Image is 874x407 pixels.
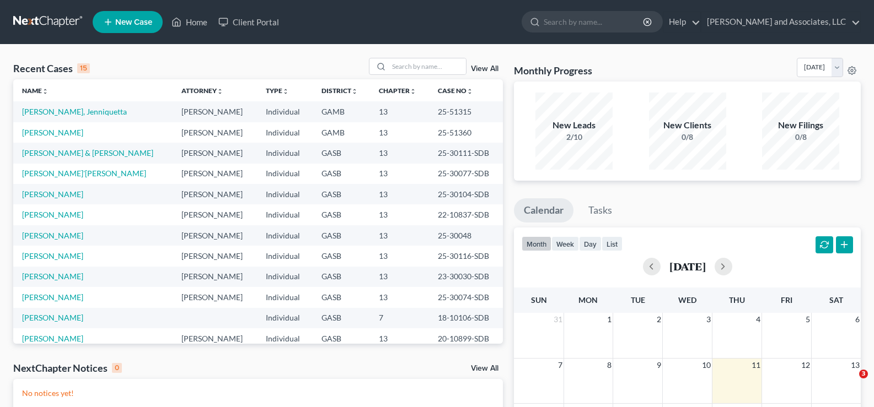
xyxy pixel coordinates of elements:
[514,198,573,223] a: Calendar
[467,88,473,95] i: unfold_more
[173,164,257,184] td: [PERSON_NAME]
[77,63,90,73] div: 15
[438,86,473,95] a: Case Nounfold_more
[762,132,839,143] div: 0/8
[257,225,313,246] td: Individual
[370,143,429,163] td: 13
[351,88,358,95] i: unfold_more
[631,295,645,305] span: Tue
[282,88,289,95] i: unfold_more
[22,251,83,261] a: [PERSON_NAME]
[257,184,313,204] td: Individual
[578,295,598,305] span: Mon
[313,225,371,246] td: GASB
[606,359,613,372] span: 8
[370,225,429,246] td: 13
[429,101,503,122] td: 25-51315
[257,164,313,184] td: Individual
[22,86,49,95] a: Nameunfold_more
[429,267,503,287] td: 23-30030-SDB
[213,12,285,32] a: Client Portal
[579,236,602,251] button: day
[535,132,613,143] div: 2/10
[429,308,503,328] td: 18-10106-SDB
[429,184,503,204] td: 25-30104-SDB
[22,388,494,399] p: No notices yet!
[669,261,706,272] h2: [DATE]
[370,204,429,225] td: 13
[22,189,83,199] a: [PERSON_NAME]
[781,295,792,305] span: Fri
[370,164,429,184] td: 13
[313,101,371,122] td: GAMB
[22,313,83,322] a: [PERSON_NAME]
[173,143,257,163] td: [PERSON_NAME]
[173,204,257,225] td: [PERSON_NAME]
[429,246,503,266] td: 25-30116-SDB
[656,313,662,326] span: 2
[649,119,726,132] div: New Clients
[313,287,371,307] td: GASB
[313,308,371,328] td: GASB
[750,359,762,372] span: 11
[389,58,466,74] input: Search by name...
[800,359,811,372] span: 12
[115,18,152,26] span: New Case
[606,313,613,326] span: 1
[429,164,503,184] td: 25-30077-SDB
[313,246,371,266] td: GASB
[173,246,257,266] td: [PERSON_NAME]
[663,12,700,32] a: Help
[678,295,696,305] span: Wed
[257,246,313,266] td: Individual
[313,143,371,163] td: GASB
[22,292,83,302] a: [PERSON_NAME]
[22,210,83,219] a: [PERSON_NAME]
[257,101,313,122] td: Individual
[370,328,429,349] td: 13
[429,122,503,143] td: 25-51360
[578,198,622,223] a: Tasks
[553,313,564,326] span: 31
[257,204,313,225] td: Individual
[313,204,371,225] td: GASB
[429,204,503,225] td: 22-10837-SDB
[522,236,551,251] button: month
[42,88,49,95] i: unfold_more
[173,122,257,143] td: [PERSON_NAME]
[410,88,416,95] i: unfold_more
[649,132,726,143] div: 0/8
[514,64,592,77] h3: Monthly Progress
[22,272,83,281] a: [PERSON_NAME]
[173,287,257,307] td: [PERSON_NAME]
[656,359,662,372] span: 9
[370,246,429,266] td: 13
[850,359,861,372] span: 13
[22,231,83,240] a: [PERSON_NAME]
[257,143,313,163] td: Individual
[22,169,146,178] a: [PERSON_NAME]'[PERSON_NAME]
[313,164,371,184] td: GASB
[805,313,811,326] span: 5
[13,62,90,75] div: Recent Cases
[429,287,503,307] td: 25-30074-SDB
[22,334,83,343] a: [PERSON_NAME]
[551,236,579,251] button: week
[166,12,213,32] a: Home
[429,225,503,246] td: 25-30048
[535,119,613,132] div: New Leads
[313,328,371,349] td: GASB
[313,184,371,204] td: GASB
[257,122,313,143] td: Individual
[471,365,498,372] a: View All
[112,363,122,373] div: 0
[321,86,358,95] a: Districtunfold_more
[313,122,371,143] td: GAMB
[544,12,645,32] input: Search by name...
[173,184,257,204] td: [PERSON_NAME]
[429,328,503,349] td: 20-10899-SDB
[22,128,83,137] a: [PERSON_NAME]
[370,101,429,122] td: 13
[471,65,498,73] a: View All
[173,101,257,122] td: [PERSON_NAME]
